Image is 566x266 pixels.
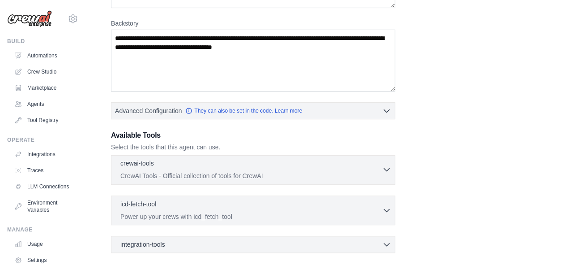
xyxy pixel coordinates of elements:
[7,226,78,233] div: Manage
[120,212,382,221] p: Power up your crews with icd_fetch_tool
[11,147,78,161] a: Integrations
[11,179,78,194] a: LLM Connections
[7,38,78,45] div: Build
[120,240,165,249] span: integration-tools
[11,97,78,111] a: Agents
[11,113,78,127] a: Tool Registry
[11,48,78,63] a: Automations
[115,200,391,221] button: icd-fetch-tool Power up your crews with icd_fetch_tool
[111,19,395,28] label: Backstory
[11,237,78,251] a: Usage
[7,10,52,27] img: Logo
[120,159,154,168] p: crewai-tools
[115,106,182,115] span: Advanced Configuration
[185,107,302,114] a: They can also be set in the code. Learn more
[120,171,382,180] p: CrewAI Tools - Official collection of tools for CrewAI
[11,163,78,178] a: Traces
[11,65,78,79] a: Crew Studio
[111,143,395,152] p: Select the tools that this agent can use.
[111,103,395,119] button: Advanced Configuration They can also be set in the code. Learn more
[115,159,391,180] button: crewai-tools CrewAI Tools - Official collection of tools for CrewAI
[115,240,391,249] button: integration-tools
[7,136,78,144] div: Operate
[120,200,156,209] p: icd-fetch-tool
[111,130,395,141] h3: Available Tools
[11,196,78,217] a: Environment Variables
[11,81,78,95] a: Marketplace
